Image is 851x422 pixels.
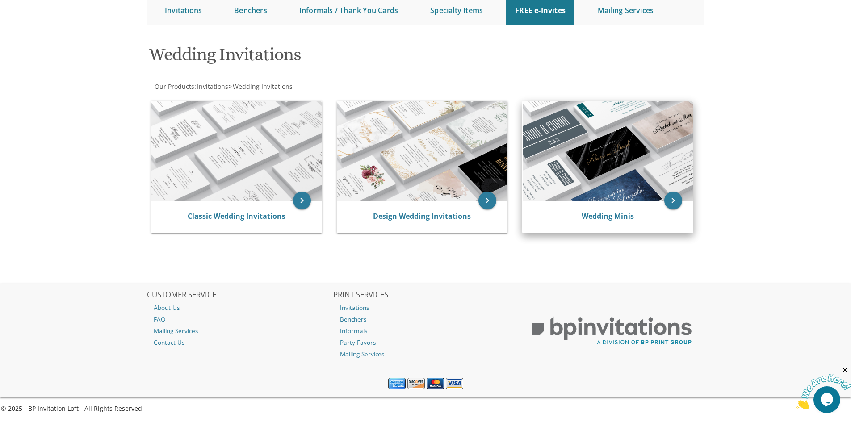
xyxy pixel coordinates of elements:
a: keyboard_arrow_right [664,192,682,209]
a: Mailing Services [333,348,518,360]
a: Benchers [333,313,518,325]
span: Invitations [197,82,228,91]
span: Wedding Invitations [233,82,293,91]
a: FAQ [147,313,332,325]
a: Contact Us [147,337,332,348]
img: Discover [407,378,425,389]
a: Wedding Invitations [232,82,293,91]
img: BP Print Group [519,309,704,353]
a: About Us [147,302,332,313]
a: Informals [333,325,518,337]
img: Wedding Minis [523,101,693,201]
a: Invitations [333,302,518,313]
a: keyboard_arrow_right [478,192,496,209]
a: Our Products [154,82,194,91]
img: American Express [388,378,406,389]
h1: Wedding Invitations [149,45,513,71]
h2: CUSTOMER SERVICE [147,291,332,300]
a: Design Wedding Invitations [373,211,471,221]
a: Mailing Services [147,325,332,337]
a: keyboard_arrow_right [293,192,311,209]
img: Classic Wedding Invitations [151,101,322,201]
img: Design Wedding Invitations [337,101,507,201]
div: : [147,82,426,91]
a: Classic Wedding Invitations [188,211,285,221]
iframe: chat widget [796,366,851,409]
a: Wedding Minis [582,211,634,221]
a: Party Favors [333,337,518,348]
a: Invitations [196,82,228,91]
img: Visa [446,378,463,389]
img: MasterCard [427,378,444,389]
h2: PRINT SERVICES [333,291,518,300]
span: > [228,82,293,91]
